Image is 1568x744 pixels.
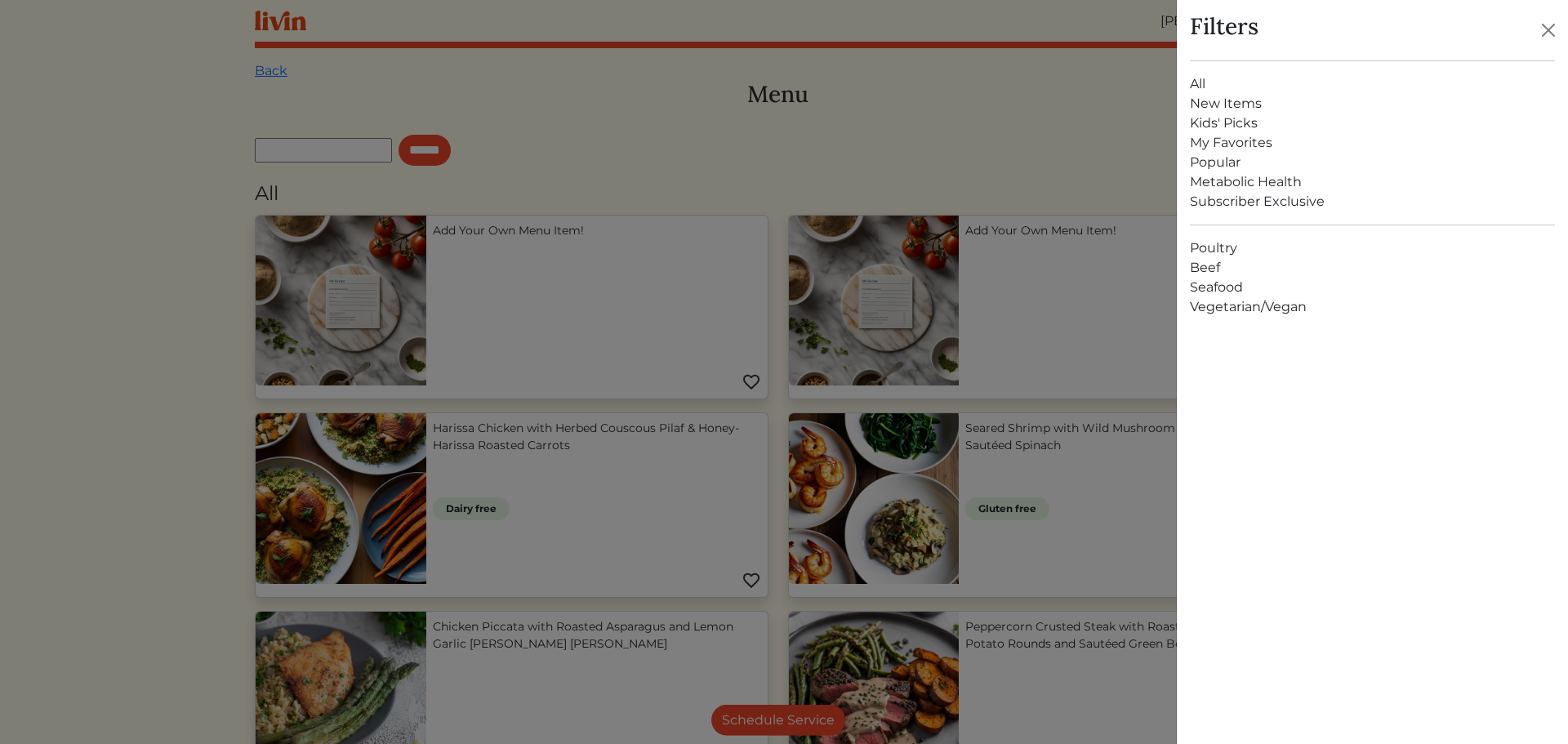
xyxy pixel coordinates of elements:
[1190,172,1555,192] a: Metabolic Health
[1190,94,1555,114] a: New Items
[1190,153,1555,172] a: Popular
[1190,258,1555,278] a: Beef
[1190,133,1555,153] a: My Favorites
[1190,238,1555,258] a: Poultry
[1190,192,1555,212] a: Subscriber Exclusive
[1190,114,1555,133] a: Kids' Picks
[1190,13,1258,41] h3: Filters
[1535,17,1561,43] button: Close
[1190,74,1555,94] a: All
[1190,278,1555,297] a: Seafood
[1190,297,1555,317] a: Vegetarian/Vegan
